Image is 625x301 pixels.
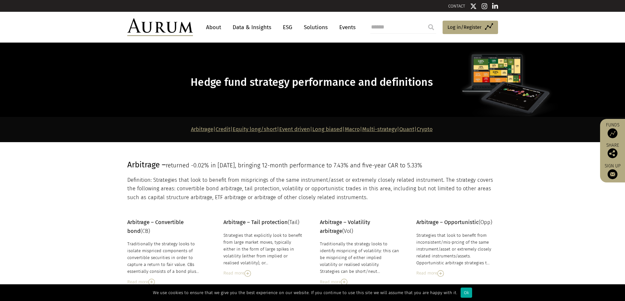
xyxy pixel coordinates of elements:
[603,143,622,158] div: Share
[127,219,184,234] strong: Arbitrage – Convertible bond
[416,270,496,277] div: Read more
[608,169,617,179] img: Sign up to our newsletter
[191,126,213,132] a: Arbitrage
[244,270,251,277] img: Read More
[223,270,303,277] div: Read more
[320,278,400,286] div: Read more
[443,21,498,34] a: Log in/Register
[362,126,397,132] a: Multi-strategy
[127,18,193,36] img: Aurum
[127,160,166,169] span: Arbitrage –
[127,278,207,286] div: Read more
[216,126,230,132] a: Credit
[399,126,414,132] a: Quant
[461,288,472,298] div: Ok
[492,3,498,9] img: Linkedin icon
[127,240,207,275] div: Traditionally the strategy looks to isolate mispriced components of convertible securities in ord...
[203,21,224,33] a: About
[320,240,400,275] div: Traditionally the strategy looks to identify mispricing of volatility: this can be mispricing of ...
[191,76,433,89] span: Hedge fund strategy performance and definitions
[603,122,622,138] a: Funds
[312,126,343,132] a: Long biased
[127,176,496,202] p: Definition: Strategies that look to benefit from mispricings of the same instrument/asset or extr...
[336,21,356,33] a: Events
[608,148,617,158] img: Share this post
[437,270,444,277] img: Read More
[416,218,496,227] p: (Opp)
[416,232,496,267] div: Strategies that look to benefit from inconsistent/mis-prcing of the same instrument/asset or extr...
[470,3,477,9] img: Twitter icon
[166,162,422,169] span: returned -0.02% in [DATE], bringing 12-month performance to 7.43% and five-year CAR to 5.33%
[229,21,275,33] a: Data & Insights
[127,219,184,234] span: (CB)
[608,128,617,138] img: Access Funds
[279,126,310,132] a: Event driven
[482,3,488,9] img: Instagram icon
[425,21,438,34] input: Submit
[301,21,331,33] a: Solutions
[417,126,433,132] a: Crypto
[603,163,622,179] a: Sign up
[223,219,299,225] span: (Tail)
[448,23,482,31] span: Log in/Register
[341,279,347,285] img: Read More
[280,21,296,33] a: ESG
[416,219,479,225] strong: Arbitrage – Opportunistic
[223,232,303,267] div: Strategies that explicitly look to benefit from large market moves, typically either in the form ...
[320,219,370,234] strong: Arbitrage – Volatility arbitrage
[448,4,465,9] a: CONTACT
[148,279,155,285] img: Read More
[320,218,400,235] p: (Vol)
[223,219,288,225] strong: Arbitrage – Tail protection
[345,126,360,132] a: Macro
[233,126,277,132] a: Equity long/short
[191,126,433,132] strong: | | | | | | | |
